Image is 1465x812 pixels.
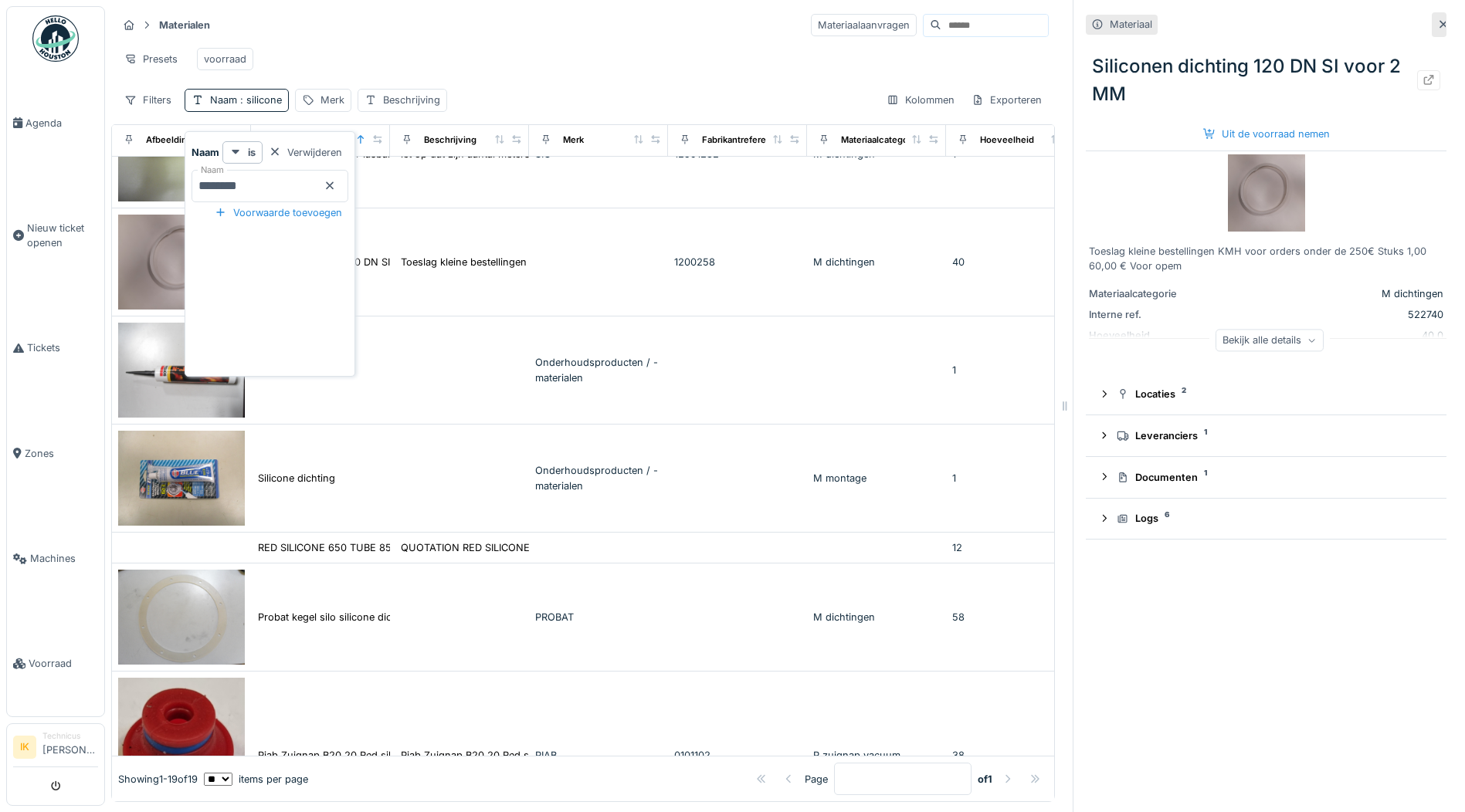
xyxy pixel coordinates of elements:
[965,89,1049,111] div: Exporteren
[30,551,98,566] span: Machines
[1092,380,1440,408] summary: Locaties2
[980,134,1034,147] div: Hoeveelheid
[952,540,1079,555] div: 12
[952,255,1079,269] div: 40
[42,730,98,763] li: [PERSON_NAME]
[13,736,36,759] li: IK
[117,89,178,111] div: Filters
[674,748,801,763] div: 0101102
[535,610,662,624] div: PROBAT
[1211,307,1443,322] div: 522740
[1089,307,1205,322] div: Interne ref.
[153,18,216,32] strong: Materialen
[1092,421,1440,450] summary: Leveranciers1
[25,116,98,130] span: Agenda
[952,610,1079,624] div: 58
[813,748,940,763] div: P zuignap vacuum
[674,255,801,269] div: 1200258
[258,471,335,486] div: Silicone dichting
[146,134,192,147] div: Afbeelding
[117,48,185,70] div: Presets
[258,748,463,763] div: Piab Zuignap B20.20 Red silicone (0101102)
[204,771,308,786] div: items per page
[27,340,98,355] span: Tickets
[535,463,662,492] div: Onderhoudsproducten / - materialen
[192,145,219,160] strong: Naam
[702,134,782,147] div: Fabrikantreferentie
[209,202,348,223] div: Voorwaarde toevoegen
[401,748,636,763] div: Piab Zuignap B20.20 Red silicone (0101102) Suc...
[1216,329,1324,351] div: Bekijk alle details
[401,540,607,555] div: QUOTATION RED SILICONE 650 TUBE 85 G
[29,656,98,671] span: Voorraad
[813,610,940,624] div: M dichtingen
[1092,505,1440,533] summary: Logs6
[1117,470,1428,485] div: Documenten
[258,610,439,624] div: Probat kegel silo silicone dichtingsring
[1228,154,1305,232] img: Siliconen dichting 120 DN SI voor 2 MM
[563,134,584,147] div: Merk
[42,730,98,742] div: Technicus
[1117,428,1428,443] div: Leveranciers
[118,771,198,786] div: Showing 1 - 19 of 19
[263,142,348,163] div: Verwijderen
[383,93,440,107] div: Beschrijving
[1089,244,1443,273] div: Toeslag kleine bestellingen KMH voor orders onder de 250€ Stuks 1,00 60,00 € Voor opem
[401,255,643,269] div: Toeslag kleine bestellingen KMH voor orders ond...
[813,471,940,486] div: M montage
[198,164,227,177] label: Naam
[952,363,1079,377] div: 1
[1211,286,1443,301] div: M dichtingen
[1086,46,1446,114] div: Siliconen dichting 120 DN SI voor 2 MM
[118,431,245,526] img: Silicone dichting
[118,570,245,665] img: Probat kegel silo silicone dichtingsring
[27,221,98,250] span: Nieuw ticket openen
[535,748,662,763] div: PIAB
[1110,17,1152,32] div: Materiaal
[813,255,940,269] div: M dichtingen
[1089,286,1205,301] div: Materiaalcategorie
[1117,511,1428,526] div: Logs
[952,748,1079,763] div: 38
[880,89,961,111] div: Kolommen
[248,145,256,160] strong: is
[210,93,282,107] div: Naam
[237,94,282,106] span: : silicone
[1092,463,1440,492] summary: Documenten1
[1117,387,1428,401] div: Locaties
[841,134,919,147] div: Materiaalcategorie
[118,323,245,418] img: Silicone Ht zwart
[952,471,1079,486] div: 1
[978,771,992,786] strong: of 1
[811,14,917,36] div: Materiaalaanvragen
[258,540,402,555] div: RED SILICONE 650 TUBE 85 G
[25,446,98,461] span: Zones
[805,771,828,786] div: Page
[535,355,662,384] div: Onderhoudsproducten / - materialen
[204,52,246,66] div: voorraad
[118,215,245,310] img: Siliconen dichting 120 DN SI voor 2 MM
[32,15,79,62] img: Badge_color-CXgf-gQk.svg
[320,93,344,107] div: Merk
[1197,123,1336,144] div: Uit de voorraad nemen
[424,134,476,147] div: Beschrijving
